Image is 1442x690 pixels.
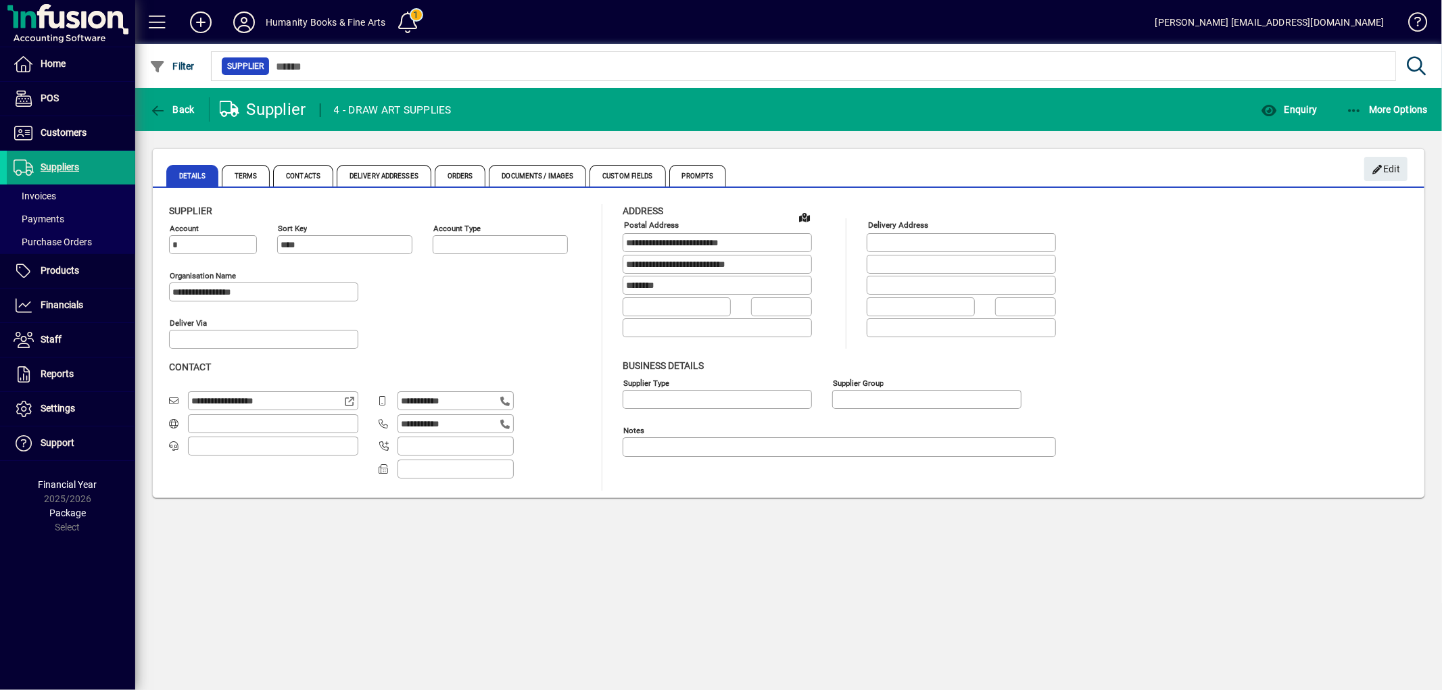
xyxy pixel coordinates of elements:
[135,97,210,122] app-page-header-button: Back
[794,206,815,228] a: View on map
[41,58,66,69] span: Home
[41,265,79,276] span: Products
[7,116,135,150] a: Customers
[179,10,222,34] button: Add
[7,358,135,391] a: Reports
[41,127,87,138] span: Customers
[227,59,264,73] span: Supplier
[7,184,135,207] a: Invoices
[41,334,62,345] span: Staff
[41,403,75,414] span: Settings
[334,99,452,121] div: 4 - DRAW ART SUPPLIES
[41,162,79,172] span: Suppliers
[433,224,481,233] mat-label: Account Type
[1261,104,1317,115] span: Enquiry
[146,54,198,78] button: Filter
[1257,97,1320,122] button: Enquiry
[14,237,92,247] span: Purchase Orders
[222,165,270,187] span: Terms
[1372,158,1401,180] span: Edit
[149,104,195,115] span: Back
[170,271,236,280] mat-label: Organisation name
[222,10,266,34] button: Profile
[7,82,135,116] a: POS
[1398,3,1425,47] a: Knowledge Base
[149,61,195,72] span: Filter
[833,378,884,387] mat-label: Supplier group
[266,11,386,33] div: Humanity Books & Fine Arts
[41,93,59,103] span: POS
[1155,11,1385,33] div: [PERSON_NAME] [EMAIL_ADDRESS][DOMAIN_NAME]
[7,230,135,253] a: Purchase Orders
[7,254,135,288] a: Products
[278,224,307,233] mat-label: Sort key
[1346,104,1428,115] span: More Options
[169,362,211,372] span: Contact
[1343,97,1432,122] button: More Options
[623,378,669,387] mat-label: Supplier type
[7,47,135,81] a: Home
[170,318,207,328] mat-label: Deliver via
[166,165,218,187] span: Details
[623,425,644,435] mat-label: Notes
[7,289,135,322] a: Financials
[337,165,431,187] span: Delivery Addresses
[7,426,135,460] a: Support
[623,360,704,371] span: Business details
[273,165,333,187] span: Contacts
[14,214,64,224] span: Payments
[7,323,135,357] a: Staff
[7,207,135,230] a: Payments
[41,437,74,448] span: Support
[41,368,74,379] span: Reports
[489,165,586,187] span: Documents / Images
[7,392,135,426] a: Settings
[14,191,56,201] span: Invoices
[435,165,486,187] span: Orders
[1364,157,1408,181] button: Edit
[49,508,86,518] span: Package
[146,97,198,122] button: Back
[41,299,83,310] span: Financials
[220,99,306,120] div: Supplier
[623,205,663,216] span: Address
[669,165,727,187] span: Prompts
[39,479,97,490] span: Financial Year
[590,165,665,187] span: Custom Fields
[170,224,199,233] mat-label: Account
[169,205,212,216] span: Supplier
